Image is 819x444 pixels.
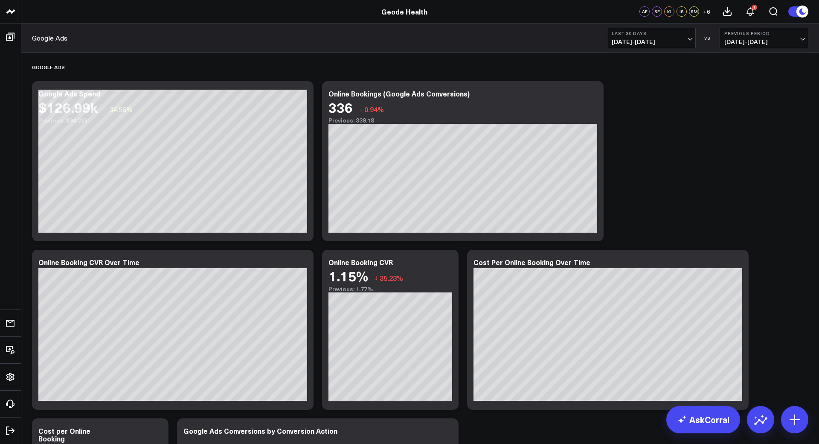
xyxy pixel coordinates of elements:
div: 1.15% [328,268,368,283]
b: Last 30 Days [612,31,691,36]
span: ↓ [359,104,363,115]
div: 336 [328,99,353,115]
div: Previous: 339.18 [328,117,597,124]
div: Google Ads Conversions by Conversion Action [183,426,337,435]
div: Cost Per Online Booking Over Time [473,257,590,267]
button: +6 [701,6,712,17]
div: Cost per Online Booking [38,426,90,443]
div: Previous: 1.77% [328,286,452,292]
div: SM [689,6,699,17]
div: VS [700,35,715,41]
span: [DATE] - [DATE] [612,38,691,45]
a: Google Ads [32,33,67,43]
div: KJ [664,6,674,17]
button: Last 30 Days[DATE]-[DATE] [607,28,696,48]
span: 0.94% [364,105,384,114]
div: SF [652,6,662,17]
div: Google Ads [32,57,65,77]
div: Online Booking CVR Over Time [38,257,139,267]
div: 1 [752,5,757,10]
a: AskCorral [666,406,740,433]
div: IS [677,6,687,17]
span: 35.23% [380,273,403,283]
div: AF [639,6,650,17]
span: ↓ [375,272,378,283]
div: Google Ads Spend [38,89,100,98]
div: Online Booking CVR [328,257,393,267]
div: Online Bookings (Google Ads Conversions) [328,89,470,98]
span: [DATE] - [DATE] [724,38,804,45]
button: Previous Period[DATE]-[DATE] [720,28,808,48]
span: + 6 [703,9,710,15]
b: Previous Period [724,31,804,36]
a: Geode Health [381,7,427,16]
